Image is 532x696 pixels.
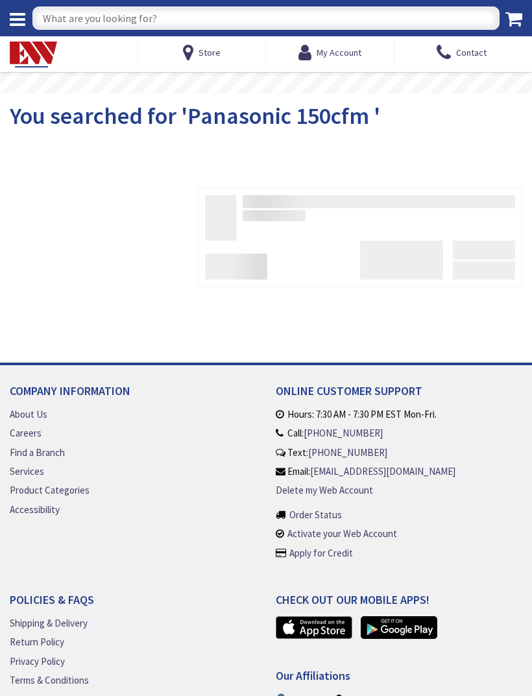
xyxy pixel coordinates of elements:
li: Email: [276,464,516,478]
a: Delete my Web Account [276,483,373,497]
input: What are you looking for? [32,6,500,30]
h4: Online Customer Support [276,385,522,407]
span: You searched for 'Panasonic 150cfm ' [10,101,380,130]
a: Apply for Credit [289,546,353,560]
a: [PHONE_NUMBER] [308,446,387,459]
a: Electrical Wholesalers, Inc. [10,41,131,67]
a: Services [10,464,44,478]
a: My Account [298,41,361,64]
a: Careers [10,426,42,440]
span: Contact [456,41,487,64]
h4: Policies & FAQs [10,594,256,616]
a: Terms & Conditions [10,673,89,687]
h4: Company Information [10,385,256,407]
a: Contact [437,41,487,64]
img: Electrical Wholesalers, Inc. [10,42,57,67]
a: Store [183,41,221,64]
li: Hours: 7:30 AM - 7:30 PM EST Mon-Fri. [276,407,516,421]
a: Shipping & Delivery [10,616,88,630]
a: Activate your Web Account [287,527,397,540]
li: Call: [276,426,516,440]
a: Accessibility [10,503,60,516]
a: Product Categories [10,483,90,497]
h4: Our Affiliations [276,669,532,692]
a: Return Policy [10,635,64,649]
h4: Check out Our Mobile Apps! [276,594,532,616]
a: Privacy Policy [10,654,65,668]
a: [PHONE_NUMBER] [304,426,383,440]
a: Find a Branch [10,446,65,459]
li: Text: [276,446,516,459]
a: [EMAIL_ADDRESS][DOMAIN_NAME] [310,464,455,478]
span: Store [199,47,221,58]
span: My Account [317,47,361,58]
a: Order Status [289,508,342,522]
a: About Us [10,407,47,421]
